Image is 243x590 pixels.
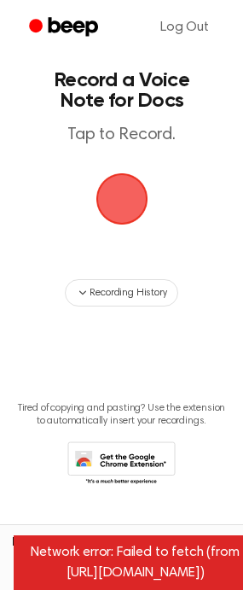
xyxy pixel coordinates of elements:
[65,279,177,307] button: Recording History
[17,11,113,44] a: Beep
[90,285,166,301] span: Recording History
[10,550,233,580] span: Contact us
[31,125,212,146] p: Tap to Record.
[143,7,226,48] a: Log Out
[96,173,148,225] img: Beep Logo
[31,70,212,111] h1: Record a Voice Note for Docs
[14,402,229,428] p: Tired of copying and pasting? Use the extension to automatically insert your recordings.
